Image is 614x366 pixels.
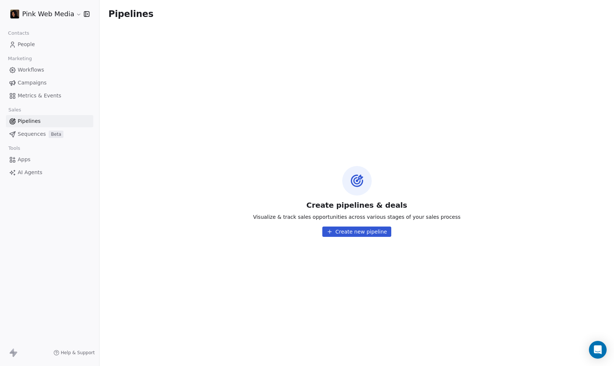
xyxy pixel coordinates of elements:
[6,115,93,127] a: Pipelines
[6,128,93,140] a: SequencesBeta
[322,227,392,237] button: Create new pipeline
[306,200,407,210] span: Create pipelines & deals
[18,66,44,74] span: Workflows
[18,156,31,163] span: Apps
[253,213,461,221] span: Visualize & track sales opportunities across various stages of your sales process
[6,90,93,102] a: Metrics & Events
[18,169,42,176] span: AI Agents
[18,130,46,138] span: Sequences
[49,131,63,138] span: Beta
[53,350,95,356] a: Help & Support
[10,10,19,18] img: Valerie%20PInkston%20Bio%20Pic.jpg
[18,41,35,48] span: People
[22,9,74,19] span: Pink Web Media
[18,117,41,125] span: Pipelines
[5,28,32,39] span: Contacts
[5,143,23,154] span: Tools
[9,8,79,20] button: Pink Web Media
[61,350,95,356] span: Help & Support
[589,341,607,359] div: Open Intercom Messenger
[108,9,153,19] span: Pipelines
[6,38,93,51] a: People
[5,104,24,115] span: Sales
[5,53,35,64] span: Marketing
[6,153,93,166] a: Apps
[18,79,46,87] span: Campaigns
[6,77,93,89] a: Campaigns
[6,64,93,76] a: Workflows
[6,166,93,179] a: AI Agents
[18,92,61,100] span: Metrics & Events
